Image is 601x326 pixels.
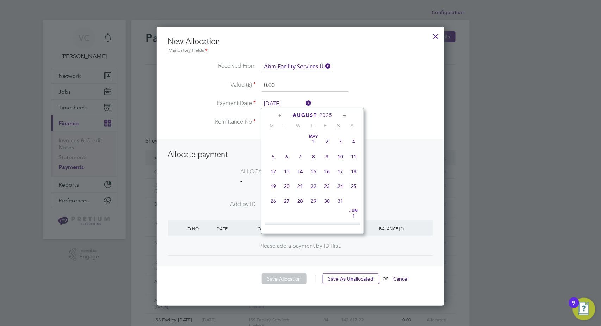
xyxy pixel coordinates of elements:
span: 27 [280,194,293,208]
button: Save As Unallocated [323,273,379,284]
span: 8 [307,150,320,163]
span: 2025 [320,112,332,118]
span: 30 [320,194,334,208]
h3: Allocate payment [168,150,433,160]
span: 14 [293,165,307,178]
span: 9 [320,150,334,163]
span: 3 [334,135,347,148]
span: T [305,123,318,129]
span: 1 [307,135,320,148]
span: S [345,123,359,129]
label: Payment Date [168,100,256,107]
div: Please add a payment by ID first. [175,243,426,250]
span: W [292,123,305,129]
span: 4 [347,135,360,148]
div: OUTSTANDING (£) [245,220,295,237]
span: 2 [320,135,334,148]
span: 23 [320,180,334,193]
button: Save Allocation [262,273,307,284]
span: 1 [347,209,360,222]
span: 5 [267,150,280,163]
span: 12 [267,165,280,178]
input: Select one [262,99,312,109]
span: 6 [280,150,293,163]
span: 13 [280,165,293,178]
span: 17 [334,165,347,178]
span: 16 [320,165,334,178]
span: May [307,135,320,138]
span: 15 [307,165,320,178]
span: 26 [267,194,280,208]
span: Jun [347,209,360,213]
label: Received From [168,62,256,70]
span: 31 [334,194,347,208]
button: Cancel [388,273,414,284]
span: 7 [293,150,307,163]
div: ID NO. [185,220,215,237]
div: - [219,176,301,186]
div: 9 [572,303,576,312]
div: DATE [215,220,245,237]
div: BALANCE (£) [355,220,405,237]
span: 21 [293,180,307,193]
span: T [278,123,292,129]
label: Remittance No [168,118,256,126]
span: 29 [307,194,320,208]
input: Search for... [262,62,331,72]
li: or [168,273,433,291]
button: Open Resource Center, 9 new notifications [573,298,595,320]
span: 20 [280,180,293,193]
span: S [332,123,345,129]
span: M [265,123,278,129]
span: 19 [267,180,280,193]
span: Add by ID [230,201,256,208]
span: 11 [347,150,360,163]
span: 18 [347,165,360,178]
h3: New Allocation [168,37,433,55]
label: Value (£) [168,81,256,89]
div: Mandatory Fields [168,47,433,55]
span: 22 [307,180,320,193]
div: ALLOCATED (£) [219,167,301,176]
span: F [318,123,332,129]
span: 28 [293,194,307,208]
span: 24 [334,180,347,193]
span: 10 [334,150,347,163]
span: August [293,112,317,118]
span: 25 [347,180,360,193]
